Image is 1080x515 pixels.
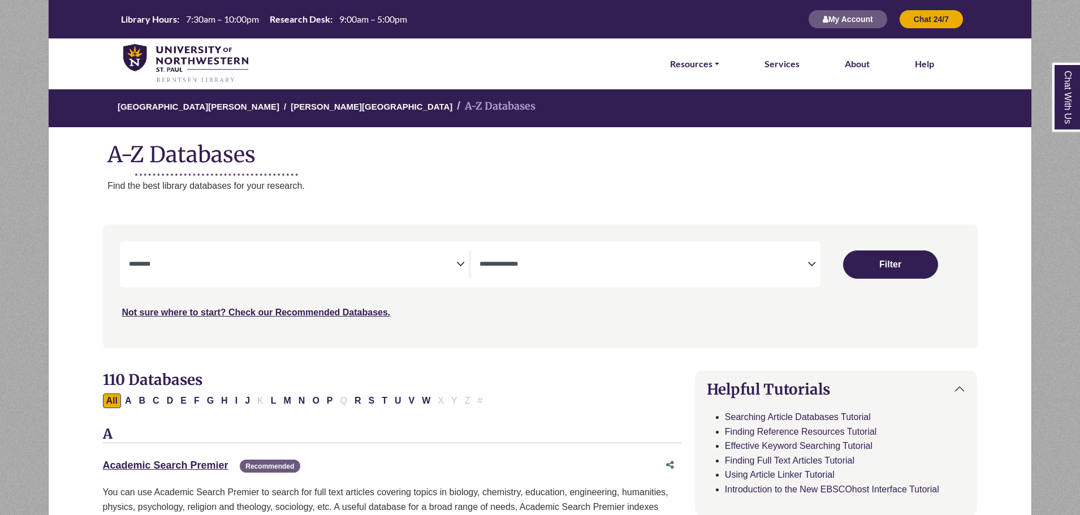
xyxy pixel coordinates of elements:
textarea: Search [479,261,807,270]
img: library_home [123,44,248,84]
button: Filter Results J [241,393,253,408]
button: Filter Results E [177,393,190,408]
a: Introduction to the New EBSCOhost Interface Tutorial [725,484,939,494]
a: Effective Keyword Searching Tutorial [725,441,872,451]
button: Filter Results G [204,393,217,408]
li: A-Z Databases [452,98,535,115]
a: Using Article Linker Tutorial [725,470,835,479]
a: Resources [670,57,719,71]
button: Submit for Search Results [843,250,938,279]
button: Filter Results R [351,393,365,408]
table: Hours Today [116,13,412,24]
button: Filter Results O [309,393,322,408]
div: Alpha-list to filter by first letter of database name [103,395,487,405]
button: Filter Results A [122,393,135,408]
th: Research Desk: [265,13,333,25]
a: Finding Full Text Articles Tutorial [725,456,854,465]
p: Find the best library databases for your research. [107,179,1031,193]
button: Filter Results N [295,393,309,408]
button: All [103,393,121,408]
button: Helpful Tutorials [695,371,977,407]
nav: Search filters [103,224,978,348]
a: My Account [808,14,888,24]
button: Filter Results W [418,393,434,408]
a: Hours Today [116,13,412,26]
a: Searching Article Databases Tutorial [725,412,871,422]
a: About [845,57,870,71]
th: Library Hours: [116,13,180,25]
a: Not sure where to start? Check our Recommended Databases. [122,308,391,317]
button: Filter Results U [391,393,405,408]
button: Filter Results C [149,393,163,408]
button: Filter Results F [191,393,203,408]
span: 9:00am – 5:00pm [339,14,407,24]
button: Chat 24/7 [899,10,964,29]
button: My Account [808,10,888,29]
a: [GEOGRAPHIC_DATA][PERSON_NAME] [118,100,279,111]
span: 7:30am – 10:00pm [186,14,259,24]
button: Filter Results P [323,393,336,408]
textarea: Search [129,261,457,270]
span: Recommended [240,460,300,473]
button: Filter Results H [218,393,231,408]
a: [PERSON_NAME][GEOGRAPHIC_DATA] [291,100,452,111]
button: Filter Results V [405,393,418,408]
button: Filter Results T [378,393,391,408]
span: 110 Databases [103,370,202,389]
h3: A [103,426,681,443]
button: Filter Results S [365,393,378,408]
a: Chat 24/7 [899,14,964,24]
h1: A-Z Databases [49,133,1031,167]
a: Help [915,57,934,71]
button: Filter Results D [163,393,177,408]
button: Filter Results B [136,393,149,408]
button: Share this database [659,455,681,476]
nav: breadcrumb [48,88,1031,127]
a: Finding Reference Resources Tutorial [725,427,877,436]
a: Academic Search Premier [103,460,228,471]
button: Filter Results M [280,393,294,408]
button: Filter Results I [232,393,241,408]
a: Services [764,57,800,71]
button: Filter Results L [267,393,280,408]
